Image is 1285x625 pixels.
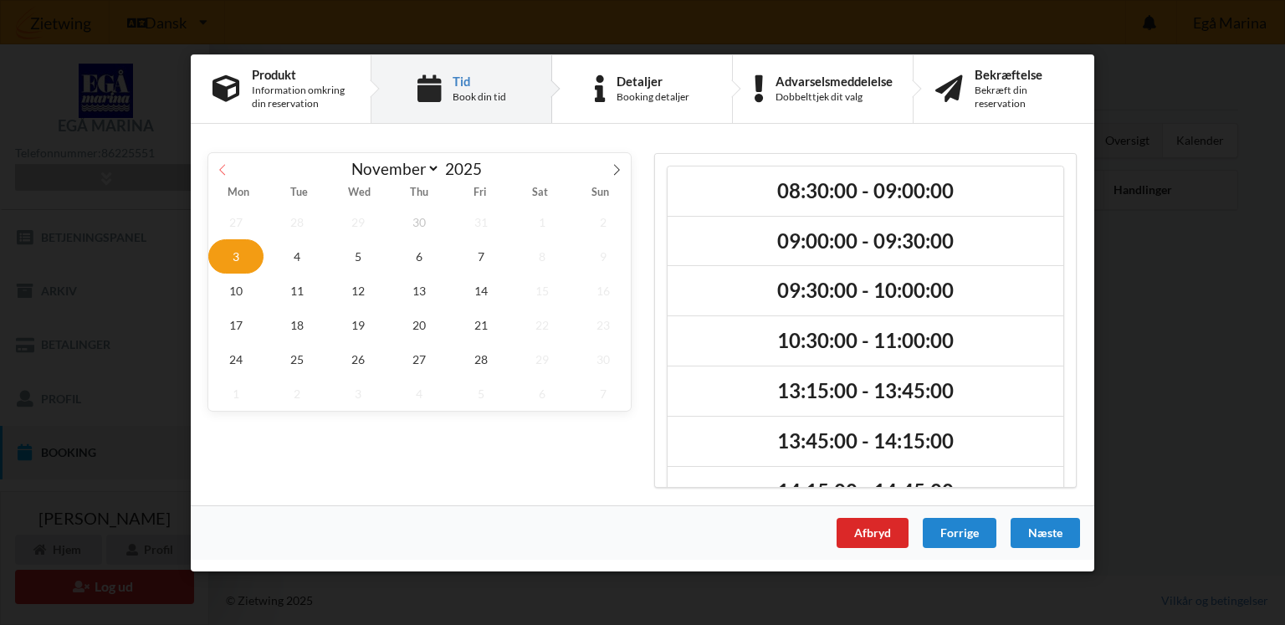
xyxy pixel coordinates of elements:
span: Wed [329,187,389,198]
span: November 16, 2025 [576,273,631,307]
div: Booking detaljer [617,90,689,104]
span: Fri [450,187,510,198]
h2: 13:15:00 - 13:45:00 [679,378,1052,404]
span: November 9, 2025 [576,238,631,273]
span: November 18, 2025 [269,307,325,341]
span: November 19, 2025 [330,307,386,341]
span: December 2, 2025 [269,376,325,410]
span: December 4, 2025 [392,376,448,410]
span: November 26, 2025 [330,341,386,376]
span: November 17, 2025 [208,307,264,341]
span: November 5, 2025 [330,238,386,273]
div: Advarselsmeddelelse [776,74,893,87]
span: November 22, 2025 [515,307,570,341]
span: November 24, 2025 [208,341,264,376]
span: November 23, 2025 [576,307,631,341]
div: Book din tid [453,90,506,104]
div: Information omkring din reservation [252,84,349,110]
span: November 30, 2025 [576,341,631,376]
span: November 6, 2025 [392,238,448,273]
h2: 14:15:00 - 14:45:00 [679,479,1052,505]
div: Næste [1011,517,1080,547]
span: November 21, 2025 [453,307,509,341]
span: November 25, 2025 [269,341,325,376]
span: November 27, 2025 [392,341,448,376]
div: Bekræft din reservation [975,84,1073,110]
span: November 13, 2025 [392,273,448,307]
span: December 5, 2025 [453,376,509,410]
span: November 14, 2025 [453,273,509,307]
div: Tid [453,74,506,87]
span: November 15, 2025 [515,273,570,307]
div: Dobbelttjek dit valg [776,90,893,104]
h2: 08:30:00 - 09:00:00 [679,177,1052,203]
span: October 30, 2025 [392,204,448,238]
h2: 13:45:00 - 14:15:00 [679,428,1052,454]
span: November 12, 2025 [330,273,386,307]
select: Month [344,158,441,179]
div: Forrige [923,517,996,547]
span: Tue [269,187,329,198]
span: November 1, 2025 [515,204,570,238]
span: October 28, 2025 [269,204,325,238]
span: November 11, 2025 [269,273,325,307]
span: November 20, 2025 [392,307,448,341]
span: November 4, 2025 [269,238,325,273]
span: October 29, 2025 [330,204,386,238]
span: November 7, 2025 [453,238,509,273]
span: October 27, 2025 [208,204,264,238]
div: Afbryd [837,517,909,547]
div: Detaljer [617,74,689,87]
span: Sat [510,187,571,198]
h2: 09:00:00 - 09:30:00 [679,228,1052,254]
h2: 10:30:00 - 11:00:00 [679,328,1052,354]
h2: 09:30:00 - 10:00:00 [679,278,1052,304]
span: November 3, 2025 [208,238,264,273]
span: December 3, 2025 [330,376,386,410]
span: November 8, 2025 [515,238,570,273]
span: December 7, 2025 [576,376,631,410]
div: Produkt [252,67,349,80]
span: December 6, 2025 [515,376,570,410]
span: November 29, 2025 [515,341,570,376]
span: Sun [571,187,631,198]
div: Bekræftelse [975,67,1073,80]
span: Mon [208,187,269,198]
span: December 1, 2025 [208,376,264,410]
span: October 31, 2025 [453,204,509,238]
span: November 2, 2025 [576,204,631,238]
input: Year [440,159,495,178]
span: Thu [389,187,449,198]
span: November 10, 2025 [208,273,264,307]
span: November 28, 2025 [453,341,509,376]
